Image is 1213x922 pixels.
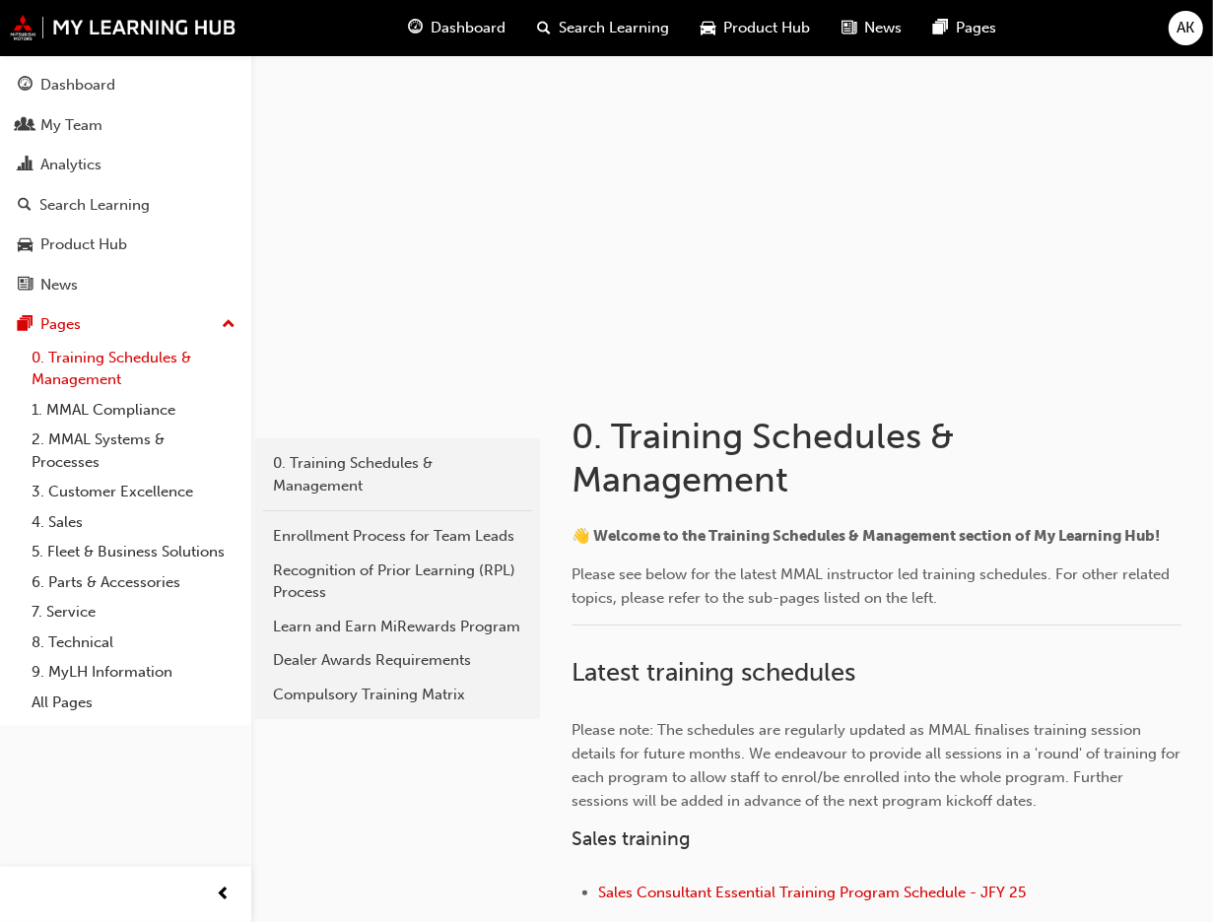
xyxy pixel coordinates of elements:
a: Dealer Awards Requirements [263,643,532,678]
span: Pages [957,17,997,39]
span: Please note: The schedules are regularly updated as MMAL finalises training session details for f... [572,721,1184,810]
span: guage-icon [409,16,424,40]
a: pages-iconPages [918,8,1013,48]
button: Pages [8,306,243,343]
a: Analytics [8,147,243,183]
span: car-icon [702,16,716,40]
div: Analytics [40,154,101,176]
div: Enrollment Process for Team Leads [273,525,522,548]
a: Compulsory Training Matrix [263,678,532,712]
span: search-icon [18,197,32,215]
a: Product Hub [8,227,243,263]
img: mmal [10,15,236,40]
div: Recognition of Prior Learning (RPL) Process [273,560,522,604]
a: 5. Fleet & Business Solutions [24,537,243,567]
a: 7. Service [24,597,243,627]
a: News [8,267,243,303]
h1: 0. Training Schedules & Management [572,415,1063,500]
a: 1. MMAL Compliance [24,395,243,426]
a: Search Learning [8,187,243,224]
a: 8. Technical [24,627,243,658]
span: AK [1178,17,1195,39]
span: chart-icon [18,157,33,174]
div: Dealer Awards Requirements [273,649,522,672]
div: Product Hub [40,233,127,256]
span: Latest training schedules [572,657,855,688]
span: search-icon [538,16,552,40]
span: prev-icon [217,883,232,907]
div: Search Learning [39,194,150,217]
a: news-iconNews [827,8,918,48]
a: 3. Customer Excellence [24,477,243,507]
a: 6. Parts & Accessories [24,567,243,598]
span: Please see below for the latest MMAL instructor led training schedules. For other related topics,... [572,565,1174,607]
span: up-icon [222,312,236,338]
a: guage-iconDashboard [393,8,522,48]
div: Pages [40,313,81,336]
a: Learn and Earn MiRewards Program [263,610,532,644]
a: car-iconProduct Hub [686,8,827,48]
a: 0. Training Schedules & Management [263,446,532,502]
span: Product Hub [724,17,811,39]
span: Dashboard [432,17,506,39]
a: My Team [8,107,243,144]
span: pages-icon [934,16,949,40]
div: 0. Training Schedules & Management [273,452,522,496]
a: search-iconSearch Learning [522,8,686,48]
button: AK [1169,11,1203,45]
span: News [865,17,903,39]
span: pages-icon [18,316,33,334]
a: Enrollment Process for Team Leads [263,519,532,554]
span: news-icon [842,16,857,40]
div: Dashboard [40,74,115,97]
a: Sales Consultant Essential Training Program Schedule - JFY 25 [598,884,1026,901]
span: people-icon [18,117,33,135]
span: guage-icon [18,77,33,95]
div: Compulsory Training Matrix [273,684,522,706]
span: 👋 Welcome to the Training Schedules & Management section of My Learning Hub! [572,527,1160,545]
div: News [40,274,78,296]
a: All Pages [24,688,243,718]
a: 9. MyLH Information [24,657,243,688]
a: 0. Training Schedules & Management [24,343,243,395]
a: 4. Sales [24,507,243,538]
div: My Team [40,114,102,137]
div: Learn and Earn MiRewards Program [273,616,522,638]
span: Sales training [572,827,691,850]
span: car-icon [18,236,33,254]
span: news-icon [18,277,33,295]
a: Recognition of Prior Learning (RPL) Process [263,554,532,610]
button: DashboardMy TeamAnalyticsSearch LearningProduct HubNews [8,63,243,306]
span: Search Learning [560,17,670,39]
a: 2. MMAL Systems & Processes [24,425,243,477]
a: Dashboard [8,67,243,103]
